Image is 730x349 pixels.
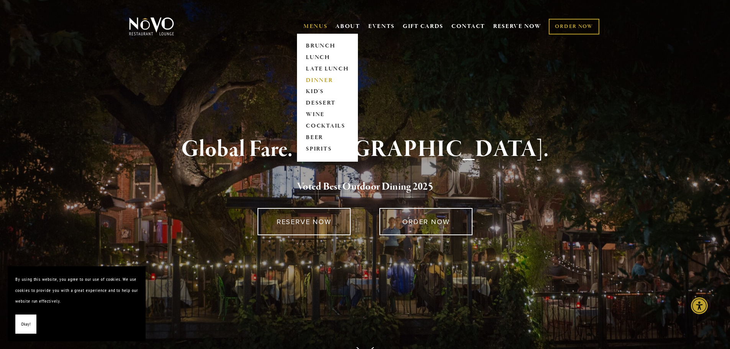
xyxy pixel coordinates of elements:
img: Novo Restaurant &amp; Lounge [128,17,176,36]
p: By using this website, you agree to our use of cookies. We use cookies to provide you with a grea... [15,274,138,307]
a: KID'S [303,86,351,98]
a: GIFT CARDS [403,19,443,34]
h2: 5 [142,179,589,195]
a: BEER [303,132,351,144]
a: ABOUT [335,23,360,30]
a: RESERVE NOW [258,208,351,235]
a: LUNCH [303,52,351,63]
section: Cookie banner [8,266,146,341]
strong: Global Fare. [GEOGRAPHIC_DATA]. [181,135,549,164]
a: SPIRITS [303,144,351,155]
a: COCKTAILS [303,121,351,132]
a: WINE [303,109,351,121]
a: DINNER [303,75,351,86]
div: Accessibility Menu [691,297,708,314]
a: LATE LUNCH [303,63,351,75]
a: ORDER NOW [379,208,472,235]
a: MENUS [303,23,328,30]
a: ORDER NOW [549,19,599,34]
a: DESSERT [303,98,351,109]
button: Okay! [15,315,36,334]
a: CONTACT [451,19,485,34]
a: BRUNCH [303,40,351,52]
a: Voted Best Outdoor Dining 202 [297,180,428,195]
span: Okay! [21,319,31,330]
a: EVENTS [368,23,395,30]
a: RESERVE NOW [493,19,541,34]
